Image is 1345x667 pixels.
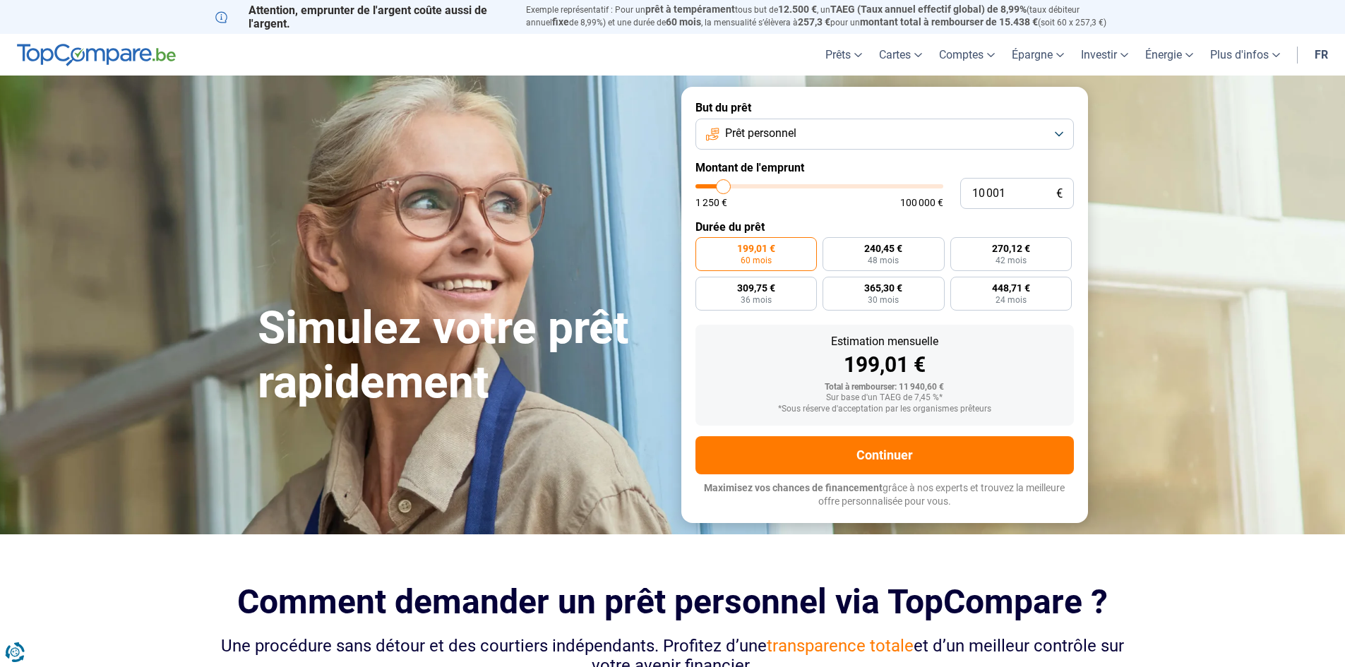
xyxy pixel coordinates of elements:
span: 48 mois [868,256,899,265]
p: grâce à nos experts et trouvez la meilleure offre personnalisée pour vous. [695,481,1074,509]
span: 24 mois [996,296,1027,304]
span: € [1056,188,1063,200]
button: Continuer [695,436,1074,474]
div: 199,01 € [707,354,1063,375]
label: Montant de l'emprunt [695,161,1074,174]
span: 240,45 € [864,244,902,253]
label: But du prêt [695,101,1074,114]
span: 270,12 € [992,244,1030,253]
a: fr [1306,34,1337,76]
div: Total à rembourser: 11 940,60 € [707,383,1063,392]
span: 42 mois [996,256,1027,265]
h1: Simulez votre prêt rapidement [258,301,664,410]
a: Prêts [817,34,871,76]
span: 309,75 € [737,283,775,293]
span: TAEG (Taux annuel effectif global) de 8,99% [830,4,1027,15]
span: 12.500 € [778,4,817,15]
div: *Sous réserve d'acceptation par les organismes prêteurs [707,404,1063,414]
span: transparence totale [767,636,914,656]
span: 30 mois [868,296,899,304]
a: Plus d'infos [1202,34,1289,76]
label: Durée du prêt [695,220,1074,234]
span: prêt à tempérament [645,4,735,15]
a: Investir [1072,34,1137,76]
p: Attention, emprunter de l'argent coûte aussi de l'argent. [215,4,509,30]
span: 36 mois [741,296,772,304]
span: 1 250 € [695,198,727,208]
span: 100 000 € [900,198,943,208]
p: Exemple représentatif : Pour un tous but de , un (taux débiteur annuel de 8,99%) et une durée de ... [526,4,1130,29]
img: TopCompare [17,44,176,66]
a: Énergie [1137,34,1202,76]
span: 365,30 € [864,283,902,293]
a: Cartes [871,34,931,76]
h2: Comment demander un prêt personnel via TopCompare ? [215,582,1130,621]
div: Sur base d'un TAEG de 7,45 %* [707,393,1063,403]
span: 60 mois [741,256,772,265]
div: Estimation mensuelle [707,336,1063,347]
span: Prêt personnel [725,126,796,141]
button: Prêt personnel [695,119,1074,150]
span: 257,3 € [798,16,830,28]
a: Comptes [931,34,1003,76]
span: 199,01 € [737,244,775,253]
span: 60 mois [666,16,701,28]
span: fixe [552,16,569,28]
span: 448,71 € [992,283,1030,293]
span: Maximisez vos chances de financement [704,482,883,493]
span: montant total à rembourser de 15.438 € [860,16,1038,28]
a: Épargne [1003,34,1072,76]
